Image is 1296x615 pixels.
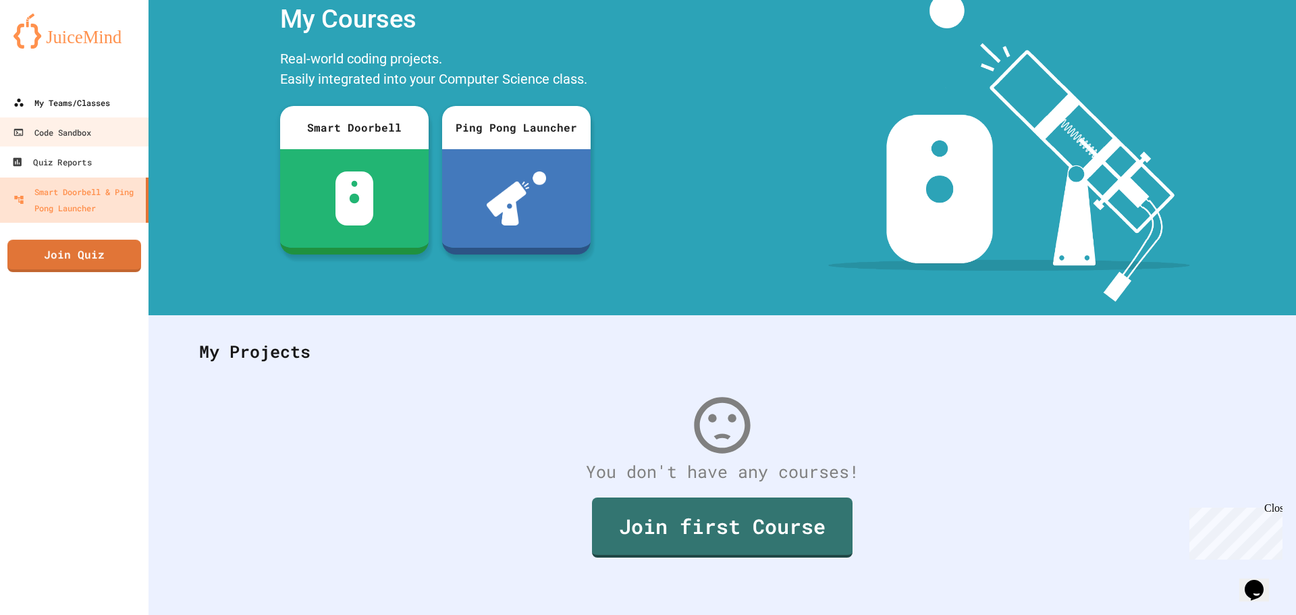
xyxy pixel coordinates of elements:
img: sdb-white.svg [335,171,374,225]
div: Chat with us now!Close [5,5,93,86]
div: Smart Doorbell & Ping Pong Launcher [13,184,140,216]
div: Code Sandbox [13,124,91,140]
div: Real-world coding projects. Easily integrated into your Computer Science class. [273,45,597,96]
img: ppl-with-ball.png [487,171,547,225]
div: Quiz Reports [11,154,91,171]
div: Ping Pong Launcher [442,106,591,149]
iframe: chat widget [1184,502,1282,560]
a: Join Quiz [7,240,141,272]
a: Join first Course [592,498,853,558]
div: My Teams/Classes [13,95,110,111]
iframe: chat widget [1239,561,1282,601]
img: logo-orange.svg [13,14,135,49]
div: You don't have any courses! [186,459,1259,485]
div: Smart Doorbell [280,106,429,149]
div: My Projects [186,325,1259,378]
